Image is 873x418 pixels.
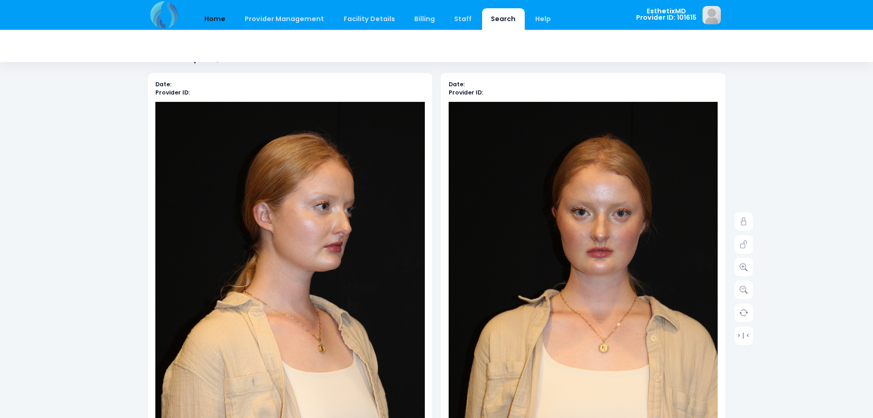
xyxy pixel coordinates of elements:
a: Billing [405,8,444,30]
img: image [703,6,721,24]
a: > | < [735,326,753,345]
b: Date: [449,80,465,88]
a: Facility Details [335,8,404,30]
a: Provider Management [236,8,333,30]
b: Provider ID: [155,89,190,96]
a: Staff [445,8,481,30]
span: EsthetixMD Provider ID: 101615 [636,8,697,21]
b: Date: [155,80,171,88]
b: Provider ID: [449,89,483,96]
a: Search [482,8,525,30]
a: Help [526,8,560,30]
a: Home [196,8,235,30]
